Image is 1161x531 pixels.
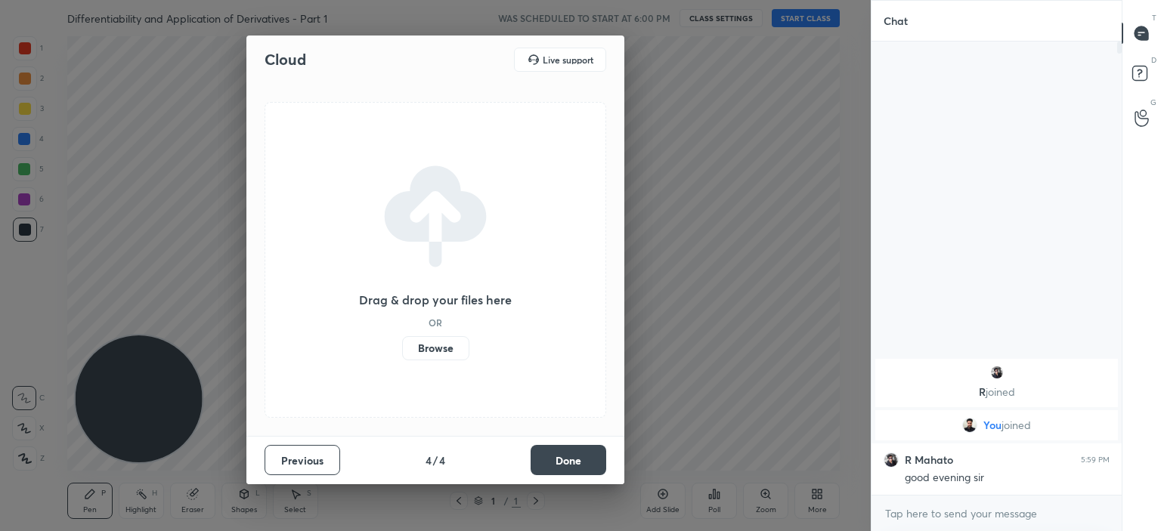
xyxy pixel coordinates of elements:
span: joined [1002,419,1031,431]
span: joined [986,384,1015,399]
img: 53d07d7978e04325acf49187cf6a1afc.jpg [962,418,977,433]
h4: 4 [426,452,432,468]
div: grid [872,356,1122,495]
h4: / [433,452,438,468]
img: 7d0d5304882d40b8ab3bb87fa2ff4a8c.jpg [989,365,1005,380]
p: Chat [872,1,920,41]
p: G [1150,97,1156,108]
button: Done [531,445,606,475]
h4: 4 [439,452,445,468]
h6: R Mahato [905,453,953,467]
div: 5:59 PM [1081,455,1110,465]
p: T [1152,12,1156,23]
p: R [884,386,1109,398]
h2: Cloud [265,50,306,69]
button: Previous [265,445,340,475]
p: D [1151,54,1156,66]
h5: Live support [543,55,593,64]
h5: OR [429,318,442,327]
img: 7d0d5304882d40b8ab3bb87fa2ff4a8c.jpg [884,452,899,468]
div: good evening sir [905,471,1110,486]
h3: Drag & drop your files here [359,294,512,306]
span: You [983,419,1002,431]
